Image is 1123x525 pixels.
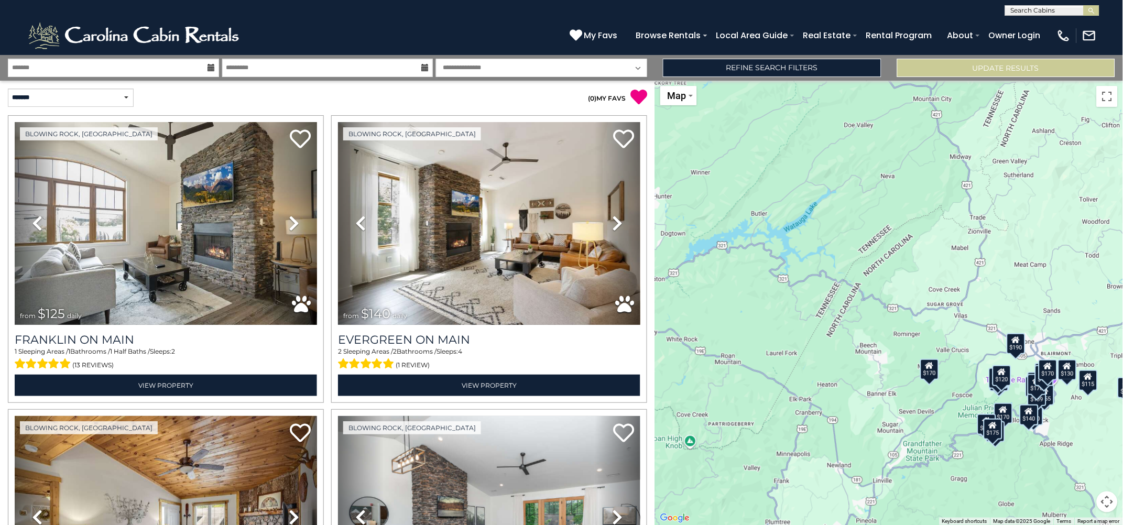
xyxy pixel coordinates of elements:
[15,122,317,325] img: thumbnail_167127309.jpeg
[1097,491,1118,512] button: Map camera controls
[590,94,594,102] span: 0
[1006,333,1025,354] div: $190
[15,347,317,372] div: Sleeping Areas / Bathrooms / Sleeps:
[343,127,481,140] a: Blowing Rock, [GEOGRAPHIC_DATA]
[588,94,596,102] span: ( )
[361,306,390,321] span: $140
[15,347,17,355] span: 1
[897,59,1115,77] button: Update Results
[73,358,114,372] span: (13 reviews)
[658,511,692,525] a: Open this area in Google Maps (opens a new window)
[338,347,640,372] div: Sleeping Areas / Bathrooms / Sleeps:
[392,312,407,320] span: daily
[110,347,150,355] span: 1 Half Baths /
[393,347,397,355] span: 2
[338,347,342,355] span: 2
[660,86,697,105] button: Change map style
[67,312,82,320] span: daily
[1039,359,1057,380] div: $170
[1026,376,1044,397] div: $170
[984,26,1046,45] a: Owner Login
[1028,374,1046,395] div: $170
[338,333,640,347] a: Evergreen On Main
[1035,385,1054,406] div: $155
[1078,518,1120,524] a: Report a map error
[994,403,1013,424] div: $170
[861,26,937,45] a: Rental Program
[20,127,158,140] a: Blowing Rock, [GEOGRAPHIC_DATA]
[663,59,881,77] a: Refine Search Filters
[613,128,634,151] a: Add to favorites
[1020,404,1039,425] div: $140
[15,333,317,347] a: Franklin On Main
[942,26,979,45] a: About
[977,414,996,435] div: $180
[631,26,706,45] a: Browse Rentals
[1057,518,1072,524] a: Terms (opens in new tab)
[290,422,311,445] a: Add to favorites
[68,347,70,355] span: 1
[992,365,1011,386] div: $120
[396,358,430,372] span: (1 review)
[343,312,359,320] span: from
[38,306,65,321] span: $125
[290,128,311,151] a: Add to favorites
[20,421,158,434] a: Blowing Rock, [GEOGRAPHIC_DATA]
[20,312,36,320] span: from
[1034,365,1053,386] div: $145
[458,347,462,355] span: 4
[26,20,244,51] img: White-1-2.png
[1056,28,1071,43] img: phone-regular-white.png
[798,26,856,45] a: Real Estate
[570,29,620,42] a: My Favs
[1079,370,1098,391] div: $115
[1027,385,1046,406] div: $139
[989,368,1008,389] div: $140
[338,122,640,325] img: thumbnail_167183510.jpeg
[613,422,634,445] a: Add to favorites
[994,518,1051,524] span: Map data ©2025 Google
[588,94,626,102] a: (0)MY FAVS
[343,421,481,434] a: Blowing Rock, [GEOGRAPHIC_DATA]
[171,347,175,355] span: 2
[338,375,640,396] a: View Property
[1024,404,1043,425] div: $140
[1082,28,1097,43] img: mail-regular-white.png
[984,419,1002,440] div: $175
[658,511,692,525] img: Google
[668,90,686,101] span: Map
[711,26,793,45] a: Local Area Guide
[584,29,618,42] span: My Favs
[986,421,1005,442] div: $155
[1019,404,1038,425] div: $140
[1097,86,1118,107] button: Toggle fullscreen view
[920,359,939,380] div: $170
[1058,359,1077,380] div: $130
[15,375,317,396] a: View Property
[942,518,987,525] button: Keyboard shortcuts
